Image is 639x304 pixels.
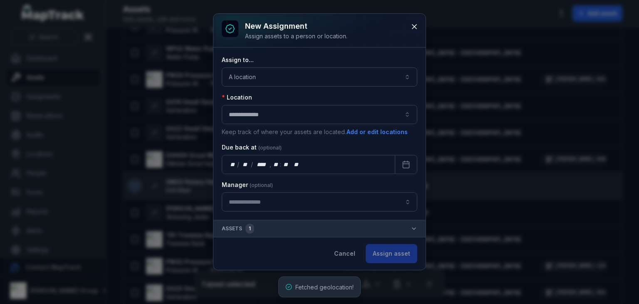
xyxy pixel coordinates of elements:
[272,160,280,169] div: hour,
[237,160,240,169] div: /
[292,160,301,169] div: am/pm,
[229,160,237,169] div: day,
[222,224,254,234] span: Assets
[222,127,417,137] p: Keep track of where your assets are located.
[251,160,254,169] div: /
[295,284,354,291] span: Fetched geolocation!
[222,143,282,152] label: Due back at
[245,20,347,32] h3: New assignment
[222,192,417,212] input: assignment-add:cf[907ad3fd-eed4-49d8-ad84-d22efbadc5a5]-label
[222,93,252,102] label: Location
[245,32,347,40] div: Assign assets to a person or location.
[254,160,269,169] div: year,
[222,181,273,189] label: Manager
[346,127,408,137] button: Add or edit locations
[395,155,417,174] button: Calendar
[270,160,272,169] div: ,
[222,67,417,87] button: A location
[213,220,426,237] button: Assets1
[282,160,290,169] div: minute,
[240,160,251,169] div: month,
[280,160,282,169] div: :
[222,56,254,64] label: Assign to...
[245,224,254,234] div: 1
